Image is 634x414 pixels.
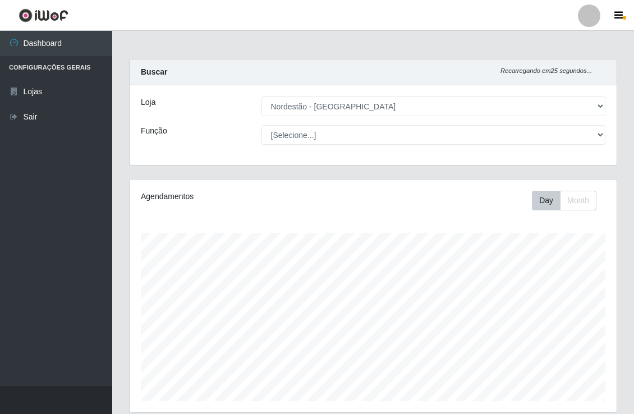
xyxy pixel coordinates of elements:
label: Loja [141,96,155,108]
button: Day [532,191,561,210]
i: Recarregando em 25 segundos... [500,67,592,74]
div: First group [532,191,596,210]
div: Toolbar with button groups [532,191,605,210]
div: Agendamentos [141,191,325,203]
img: CoreUI Logo [19,8,68,22]
button: Month [560,191,596,210]
strong: Buscar [141,67,167,76]
label: Função [141,125,167,137]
